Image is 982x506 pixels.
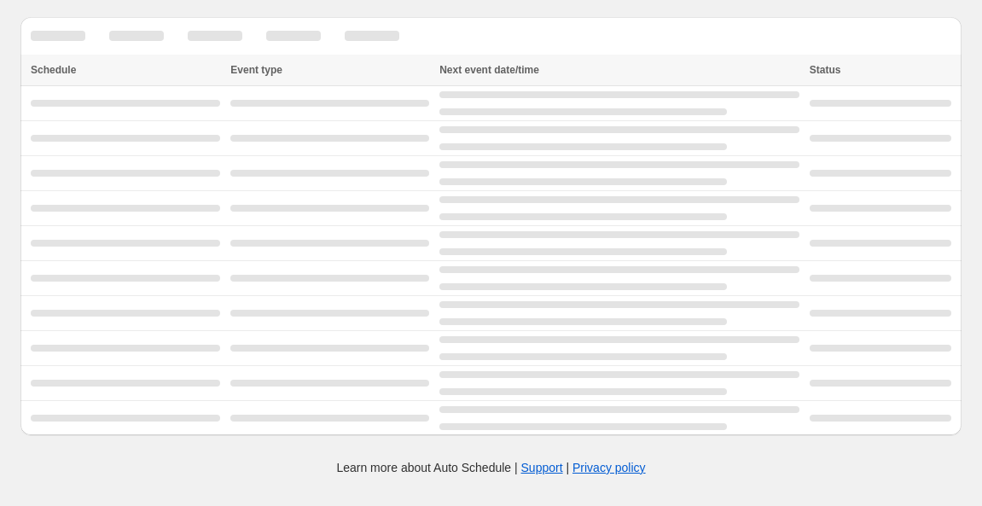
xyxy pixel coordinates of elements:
span: Next event date/time [439,64,539,76]
p: Learn more about Auto Schedule | | [336,459,645,476]
a: Privacy policy [572,461,646,474]
a: Support [521,461,563,474]
span: Schedule [31,64,76,76]
span: Status [810,64,841,76]
span: Event type [230,64,282,76]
